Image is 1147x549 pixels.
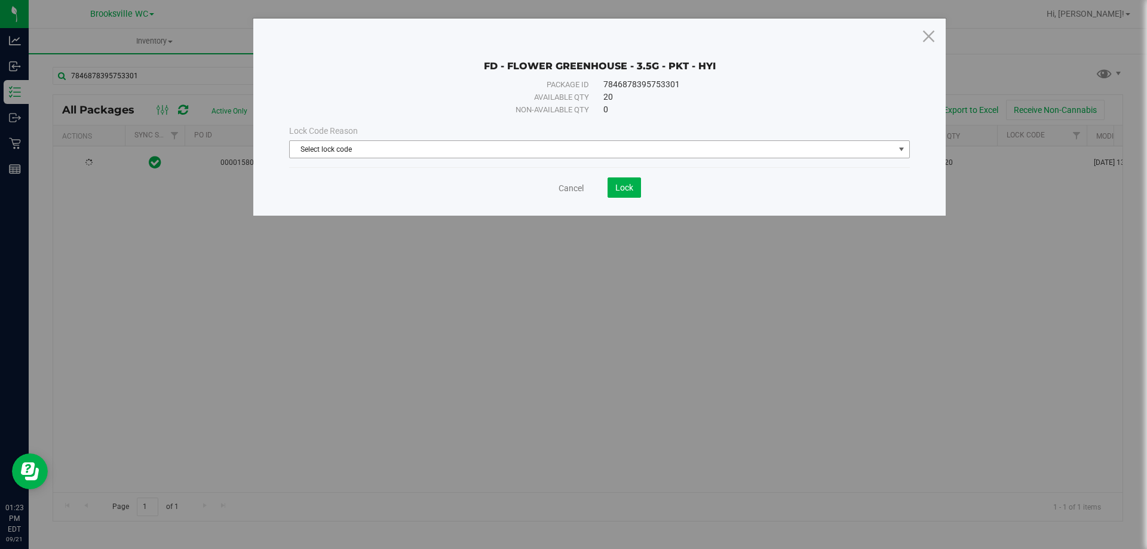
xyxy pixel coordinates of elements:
[615,183,633,192] span: Lock
[603,103,883,116] div: 0
[608,177,641,198] button: Lock
[894,141,909,158] span: select
[603,91,883,103] div: 20
[316,104,589,116] div: Non-available qty
[289,126,358,136] span: Lock Code Reason
[290,141,894,158] span: Select lock code
[603,78,883,91] div: 7846878395753301
[559,182,584,194] a: Cancel
[12,453,48,489] iframe: Resource center
[289,42,910,72] div: FD - FLOWER GREENHOUSE - 3.5G - PKT - HYI
[316,91,589,103] div: Available qty
[316,79,589,91] div: Package ID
